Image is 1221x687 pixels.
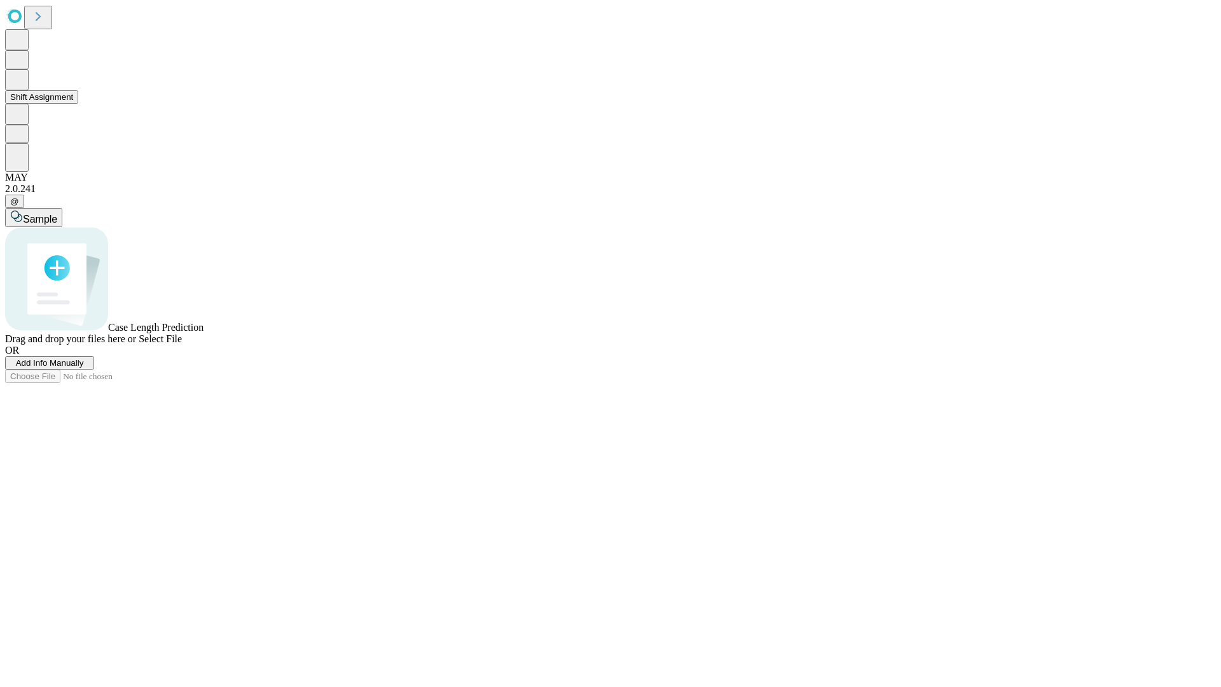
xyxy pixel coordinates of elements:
[5,356,94,370] button: Add Info Manually
[5,333,136,344] span: Drag and drop your files here or
[5,172,1216,183] div: MAY
[10,197,19,206] span: @
[23,214,57,225] span: Sample
[5,183,1216,195] div: 2.0.241
[5,345,19,356] span: OR
[5,208,62,227] button: Sample
[5,195,24,208] button: @
[16,358,84,368] span: Add Info Manually
[139,333,182,344] span: Select File
[108,322,203,333] span: Case Length Prediction
[5,90,78,104] button: Shift Assignment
